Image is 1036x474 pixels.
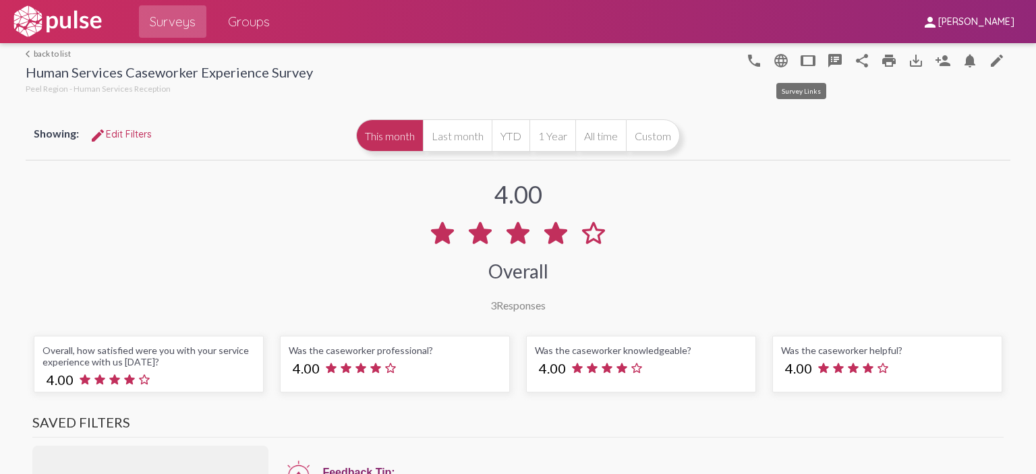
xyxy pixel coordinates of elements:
[228,9,270,34] span: Groups
[34,127,79,140] span: Showing:
[11,5,104,38] img: white-logo.svg
[217,5,281,38] a: Groups
[822,47,848,73] button: speaker_notes
[746,53,762,69] mat-icon: language
[539,360,566,376] span: 4.00
[529,119,575,152] button: 1 Year
[938,16,1014,28] span: [PERSON_NAME]
[47,372,74,388] span: 4.00
[26,50,34,58] mat-icon: arrow_back_ios
[26,64,313,84] div: Human Services Caseworker Experience Survey
[293,360,320,376] span: 4.00
[911,9,1025,34] button: [PERSON_NAME]
[423,119,492,152] button: Last month
[854,53,870,69] mat-icon: Share
[956,47,983,73] button: Bell
[90,128,152,140] span: Edit Filters
[768,47,795,73] button: language
[800,53,816,69] mat-icon: tablet
[848,47,875,73] button: Share
[875,47,902,73] a: print
[79,122,163,146] button: Edit FiltersEdit Filters
[356,119,423,152] button: This month
[150,9,196,34] span: Surveys
[535,345,747,356] div: Was the caseworker knowledgeable?
[32,414,1003,438] h3: Saved Filters
[922,14,938,30] mat-icon: person
[488,260,548,283] div: Overall
[626,119,680,152] button: Custom
[490,299,496,312] span: 3
[773,53,789,69] mat-icon: language
[908,53,924,69] mat-icon: Download
[929,47,956,73] button: Person
[42,345,255,367] div: Overall, how satisfied were you with your service experience with us [DATE]?
[989,53,1005,69] mat-icon: edit
[935,53,951,69] mat-icon: Person
[962,53,978,69] mat-icon: Bell
[492,119,529,152] button: YTD
[827,53,843,69] mat-icon: speaker_notes
[902,47,929,73] button: Download
[90,127,106,144] mat-icon: Edit Filters
[983,47,1010,73] a: edit
[289,345,501,356] div: Was the caseworker professional?
[575,119,626,152] button: All time
[781,345,994,356] div: Was the caseworker helpful?
[26,49,313,59] a: back to list
[795,47,822,73] button: tablet
[881,53,897,69] mat-icon: print
[785,360,812,376] span: 4.00
[741,47,768,73] button: language
[494,179,542,209] div: 4.00
[139,5,206,38] a: Surveys
[490,299,546,312] div: Responses
[26,84,171,94] span: Peel Region - Human Services Reception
